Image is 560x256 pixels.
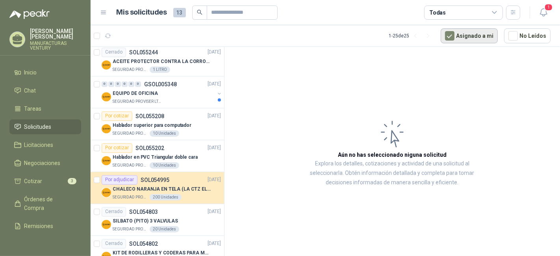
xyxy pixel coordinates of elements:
p: SEGURIDAD PROVISER LTDA [113,162,148,169]
p: SOL054802 [129,241,158,247]
p: EQUIPO DE OFICINA [113,90,158,97]
img: Company Logo [102,156,111,165]
p: SEGURIDAD PROVISER LTDA [113,194,148,200]
a: Por adjudicarSOL054995[DATE] Company LogoCHALECO NARANJA EN TELA (LA CTZ ELEGIDA DEBE ENVIAR MUES... [91,172,224,204]
span: Solicitudes [24,122,52,131]
a: Inicio [9,65,81,80]
span: Negociaciones [24,159,61,167]
span: search [197,9,202,15]
p: CHALECO NARANJA EN TELA (LA CTZ ELEGIDA DEBE ENVIAR MUESTRA) [113,186,211,193]
a: Chat [9,83,81,98]
p: [DATE] [208,80,221,88]
a: Cotizar3 [9,174,81,189]
p: SEGURIDAD PROVISER LTDA [113,98,162,105]
div: 20 Unidades [150,226,179,232]
p: Hablador en PVC Triangular doble cara [113,154,198,161]
p: [DATE] [208,240,221,247]
a: Solicitudes [9,119,81,134]
div: 1 - 25 de 25 [389,30,434,42]
p: SOL054995 [141,177,169,183]
p: [DATE] [208,112,221,120]
button: No Leídos [504,28,551,43]
div: 0 [108,82,114,87]
span: Órdenes de Compra [24,195,74,212]
a: Remisiones [9,219,81,234]
div: 10 Unidades [150,162,179,169]
p: SOL055244 [129,50,158,55]
a: CerradoSOL055244[DATE] Company LogoACEITE PROTECTOR CONTRA LA CORROSION - PARA LIMPIEZA DE ARMAME... [91,45,224,76]
button: 1 [536,6,551,20]
span: Tareas [24,104,42,113]
div: Cerrado [102,239,126,249]
img: Company Logo [102,60,111,70]
img: Logo peakr [9,9,50,19]
div: 0 [128,82,134,87]
span: 3 [68,178,76,184]
span: 13 [173,8,186,17]
p: [PERSON_NAME] [PERSON_NAME] [30,28,81,39]
p: SOL054803 [129,209,158,215]
a: Órdenes de Compra [9,192,81,215]
div: Por cotizar [102,111,132,121]
a: Por cotizarSOL055208[DATE] Company LogoHablador superior para computadorSEGURIDAD PROVISER LTDA10... [91,108,224,140]
div: 0 [135,82,141,87]
div: 200 Unidades [150,194,182,200]
p: SEGURIDAD PROVISER LTDA [113,130,148,137]
p: Hablador superior para computador [113,122,191,129]
div: 0 [122,82,128,87]
span: 1 [544,4,553,11]
span: Remisiones [24,222,54,230]
span: Chat [24,86,36,95]
a: Licitaciones [9,137,81,152]
a: Por cotizarSOL055202[DATE] Company LogoHablador en PVC Triangular doble caraSEGURIDAD PROVISER LT... [91,140,224,172]
p: [DATE] [208,144,221,152]
div: Por cotizar [102,143,132,153]
p: ACEITE PROTECTOR CONTRA LA CORROSION - PARA LIMPIEZA DE ARMAMENTO [113,58,211,65]
p: [DATE] [208,48,221,56]
p: SOL055202 [135,145,164,151]
div: 10 Unidades [150,130,179,137]
h3: Aún no has seleccionado niguna solicitud [338,150,447,159]
span: Cotizar [24,177,43,186]
div: 1 LITRO [150,67,170,73]
a: Negociaciones [9,156,81,171]
p: Explora los detalles, cotizaciones y actividad de una solicitud al seleccionarla. Obtén informaci... [303,159,481,187]
div: Todas [429,8,446,17]
a: 0 0 0 0 0 0 GSOL005348[DATE] Company LogoEQUIPO DE OFICINASEGURIDAD PROVISER LTDA [102,80,223,105]
p: GSOL005348 [144,82,177,87]
p: SOL055208 [135,113,164,119]
div: Cerrado [102,207,126,217]
p: MANUFACTURAS VENTURY [30,41,81,50]
div: Por adjudicar [102,175,137,185]
a: Tareas [9,101,81,116]
img: Company Logo [102,188,111,197]
div: Cerrado [102,48,126,57]
img: Company Logo [102,124,111,134]
p: [DATE] [208,208,221,215]
img: Company Logo [102,220,111,229]
img: Company Logo [102,92,111,102]
button: Asignado a mi [441,28,498,43]
p: [DATE] [208,176,221,184]
p: SEGURIDAD PROVISER LTDA [113,67,148,73]
span: Licitaciones [24,141,54,149]
div: 0 [115,82,121,87]
span: Inicio [24,68,37,77]
p: SEGURIDAD PROVISER LTDA [113,226,148,232]
h1: Mis solicitudes [117,7,167,18]
a: Configuración [9,237,81,252]
p: SILBATO (PITO) 3 VALVULAS [113,217,178,225]
a: CerradoSOL054803[DATE] Company LogoSILBATO (PITO) 3 VALVULASSEGURIDAD PROVISER LTDA20 Unidades [91,204,224,236]
div: 0 [102,82,108,87]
